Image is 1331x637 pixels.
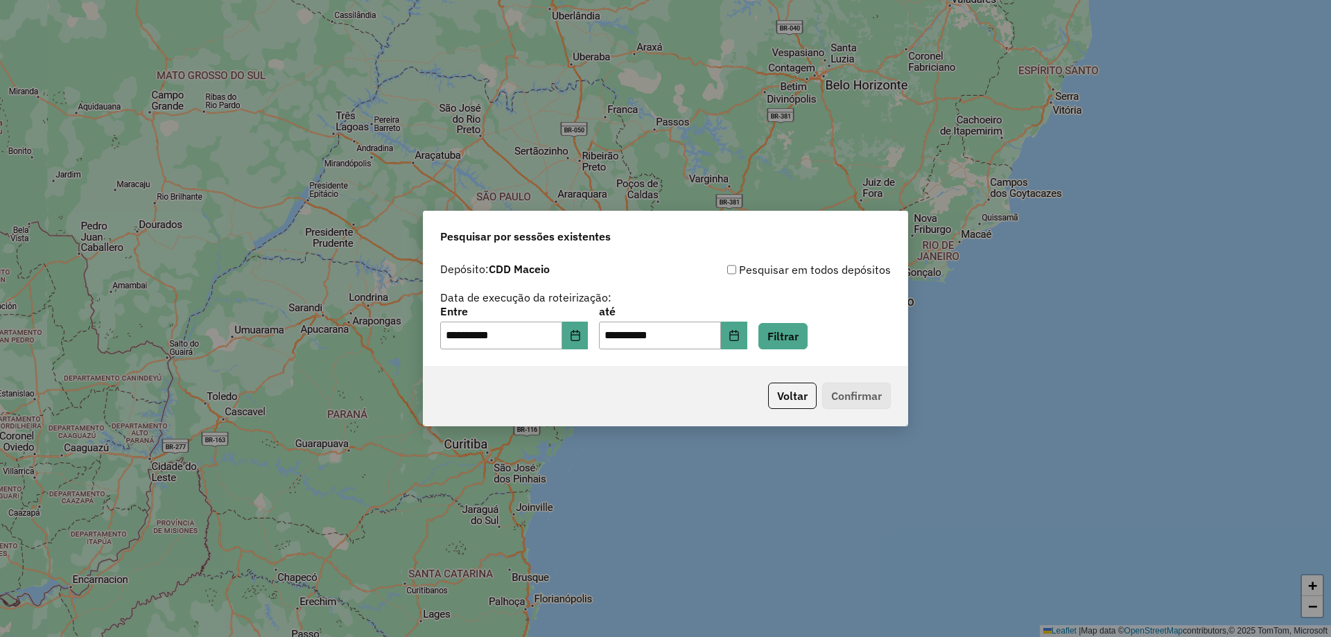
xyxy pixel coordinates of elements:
label: Entre [440,303,588,320]
button: Filtrar [758,323,808,349]
strong: CDD Maceio [489,262,550,276]
label: Depósito: [440,261,550,277]
span: Pesquisar por sessões existentes [440,228,611,245]
div: Pesquisar em todos depósitos [665,261,891,278]
label: até [599,303,747,320]
button: Choose Date [721,322,747,349]
button: Choose Date [562,322,589,349]
label: Data de execução da roteirização: [440,289,611,306]
button: Voltar [768,383,817,409]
